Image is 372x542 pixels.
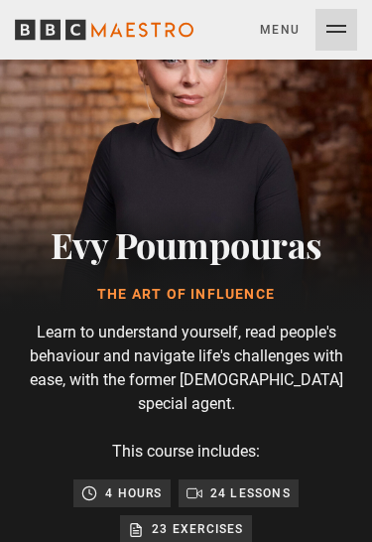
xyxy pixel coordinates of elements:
[260,9,357,51] button: Toggle navigation
[210,484,291,504] p: 24 lessons
[16,286,356,306] h1: The Art of Influence
[16,441,356,465] p: This course includes:
[15,15,193,45] svg: BBC Maestro
[16,220,356,270] h2: Evy Poumpouras
[152,520,243,540] p: 23 exercises
[16,322,356,417] p: Learn to understand yourself, read people's behaviour and navigate life's challenges with ease, w...
[105,484,162,504] p: 4 hours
